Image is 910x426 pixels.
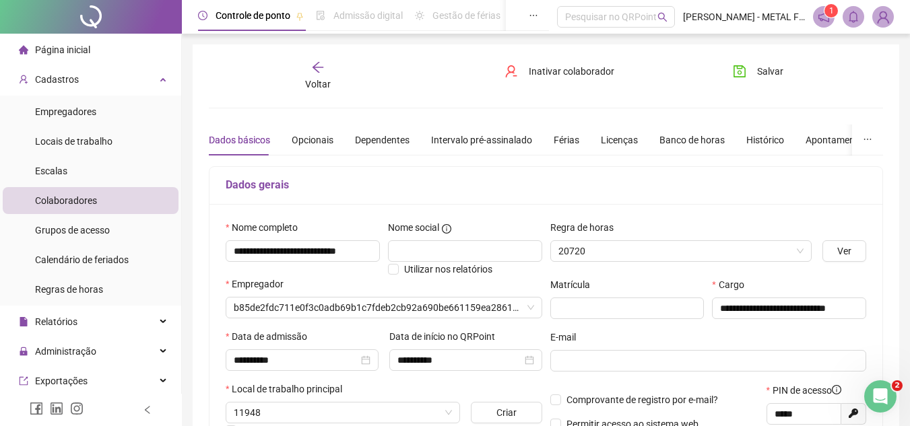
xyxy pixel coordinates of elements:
[712,277,752,292] label: Cargo
[226,277,292,291] label: Empregador
[35,106,96,117] span: Empregadores
[388,220,439,235] span: Nome social
[35,346,96,357] span: Administração
[198,11,207,20] span: clock-circle
[35,195,97,206] span: Colaboradores
[496,405,517,420] span: Criar
[333,10,403,21] span: Admissão digital
[471,402,542,423] button: Criar
[316,11,325,20] span: file-done
[558,241,804,261] span: 20720
[19,75,28,84] span: user-add
[355,133,410,147] div: Dependentes
[19,45,28,55] span: home
[35,376,88,386] span: Exportações
[550,330,585,345] label: E-mail
[659,133,725,147] div: Banco de horas
[657,12,668,22] span: search
[209,133,270,147] div: Dados básicos
[35,74,79,85] span: Cadastros
[216,10,290,21] span: Controle de ponto
[829,6,834,15] span: 1
[873,7,893,27] img: 25573
[35,166,67,176] span: Escalas
[305,79,331,90] span: Voltar
[837,244,851,258] span: Ver
[292,133,333,147] div: Opcionais
[550,277,599,292] label: Matrícula
[757,64,783,79] span: Salvar
[442,224,451,234] span: info-circle
[35,254,129,265] span: Calendário de feriados
[143,405,152,415] span: left
[226,220,306,235] label: Nome completo
[404,264,492,275] span: Utilizar nos relatórios
[35,284,103,295] span: Regras de horas
[806,133,868,147] div: Apontamentos
[35,44,90,55] span: Página inicial
[234,297,534,318] span: b85de2fdc711e0f3c0adb69b1c7fdeb2cb92a690be661159ea2861d4f18d3ef8
[824,4,838,17] sup: 1
[35,136,112,147] span: Locais de trabalho
[863,135,872,144] span: ellipsis
[494,61,624,82] button: Inativar colaborador
[852,125,883,155] button: ellipsis
[35,225,110,236] span: Grupos de acesso
[733,65,746,78] span: save
[432,10,500,21] span: Gestão de férias
[226,382,351,396] label: Local de trabalho principal
[554,133,579,147] div: Férias
[864,380,897,413] iframe: Intercom live chat
[296,12,304,20] span: pushpin
[601,133,638,147] div: Licenças
[19,347,28,356] span: lock
[746,133,784,147] div: Histórico
[30,402,43,415] span: facebook
[847,11,859,23] span: bell
[70,402,84,415] span: instagram
[892,380,903,391] span: 2
[234,402,452,423] span: 11948
[19,317,28,326] span: file
[35,316,77,327] span: Relatórios
[431,133,532,147] div: Intervalo pré-assinalado
[832,385,841,394] span: info-circle
[683,9,805,24] span: [PERSON_NAME] - METAL FERRAZ COMERCIO DE METAIS
[389,329,504,344] label: Data de início no QRPoint
[529,11,538,20] span: ellipsis
[818,11,830,23] span: notification
[773,383,841,398] span: PIN de acesso
[723,61,793,82] button: Salvar
[226,177,866,193] h5: Dados gerais
[822,240,866,262] button: Ver
[505,65,518,78] span: user-delete
[415,11,424,20] span: sun
[550,220,622,235] label: Regra de horas
[19,376,28,386] span: export
[311,61,325,74] span: arrow-left
[566,394,718,405] span: Comprovante de registro por e-mail?
[50,402,63,415] span: linkedin
[226,329,316,344] label: Data de admissão
[529,64,614,79] span: Inativar colaborador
